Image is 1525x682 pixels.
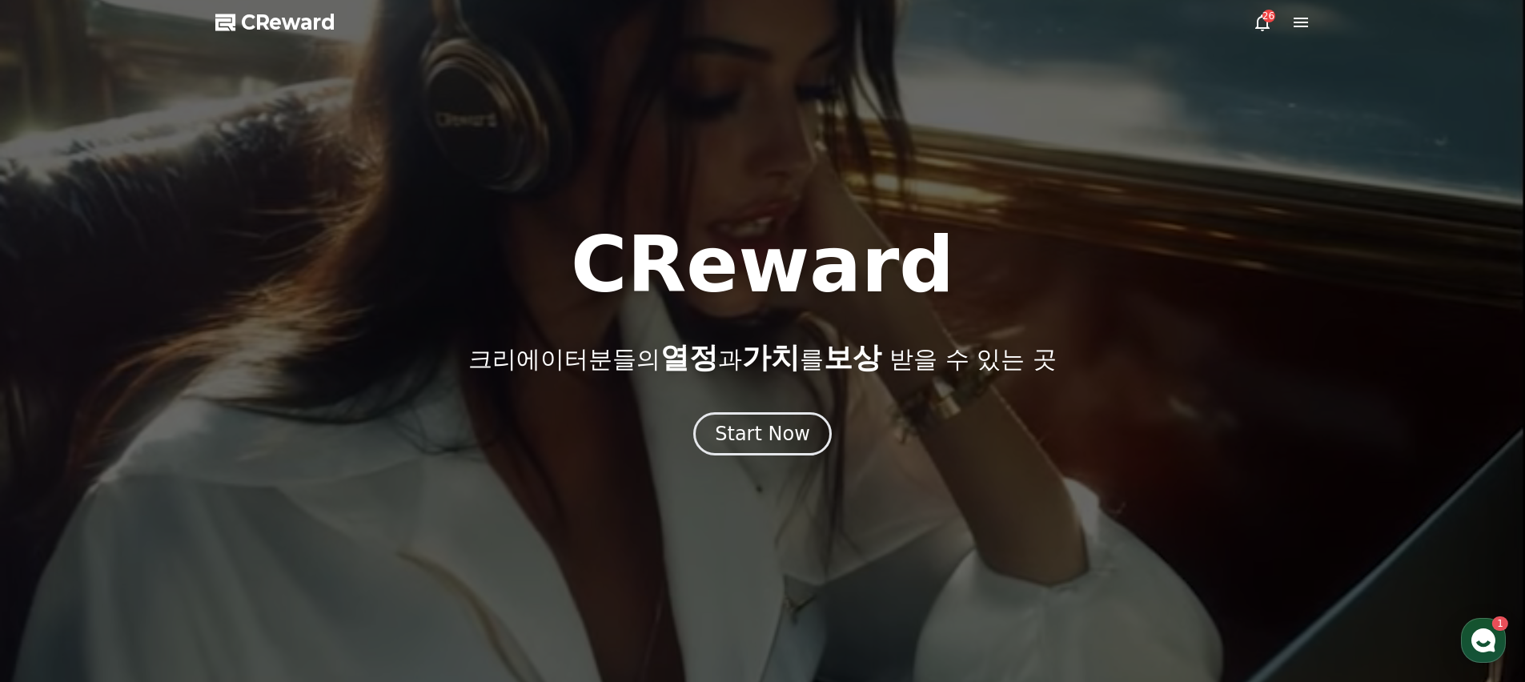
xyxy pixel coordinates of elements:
span: 대화 [146,532,166,545]
span: CReward [241,10,335,35]
a: 1대화 [106,507,207,548]
h1: CReward [571,227,954,303]
a: 26 [1253,13,1272,32]
a: 홈 [5,507,106,548]
a: Start Now [693,428,832,443]
p: 크리에이터분들의 과 를 받을 수 있는 곳 [468,342,1056,374]
span: 열정 [660,341,718,374]
span: 가치 [742,341,800,374]
span: 보상 [824,341,881,374]
a: CReward [215,10,335,35]
button: Start Now [693,412,832,455]
div: 26 [1262,10,1275,22]
span: 1 [163,507,168,520]
a: 설정 [207,507,307,548]
span: 홈 [50,532,60,544]
span: 설정 [247,532,267,544]
div: Start Now [715,421,810,447]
